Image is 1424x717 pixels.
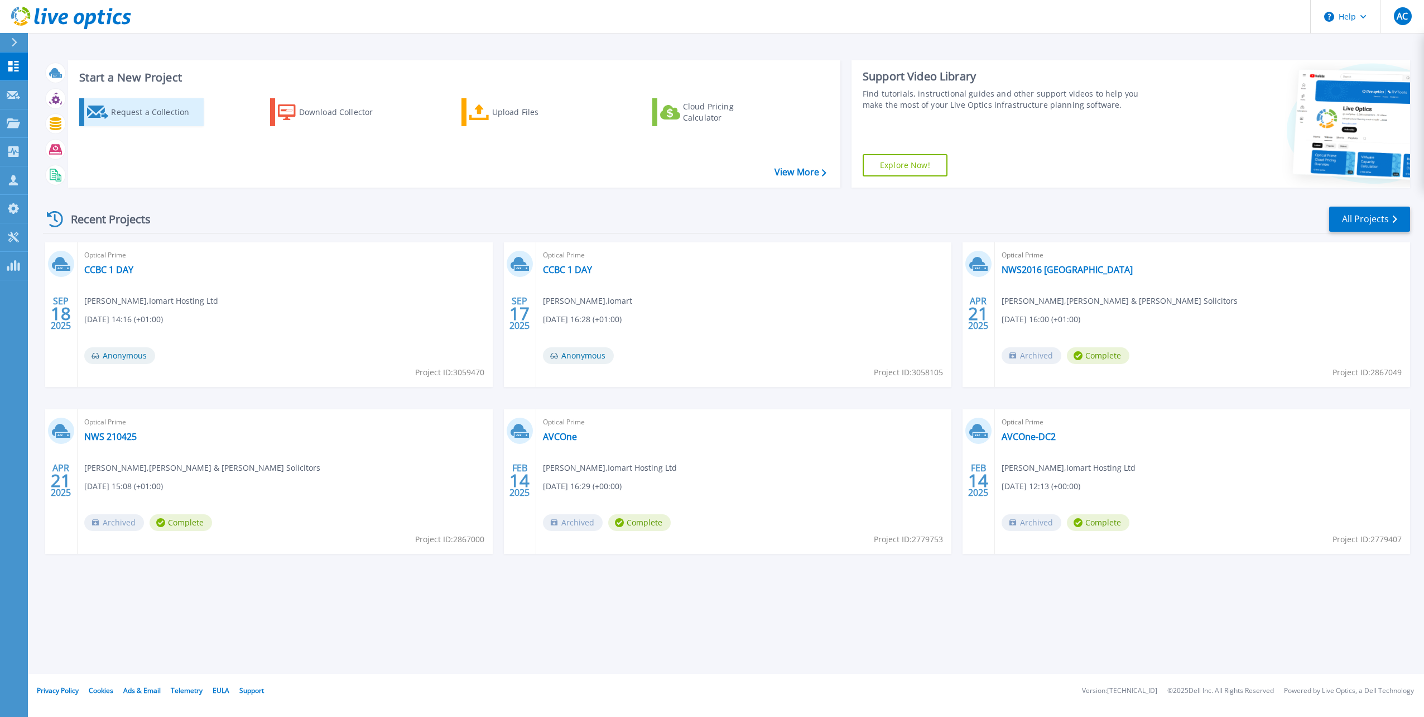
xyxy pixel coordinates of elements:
[1002,480,1080,493] span: [DATE] 12:13 (+00:00)
[874,366,943,379] span: Project ID: 3058105
[863,88,1151,111] div: Find tutorials, instructional guides and other support videos to help you make the most of your L...
[608,514,671,531] span: Complete
[270,98,395,126] a: Download Collector
[150,514,212,531] span: Complete
[84,347,155,364] span: Anonymous
[874,533,943,546] span: Project ID: 2779753
[213,686,229,695] a: EULA
[415,533,484,546] span: Project ID: 2867000
[543,264,592,275] a: CCBC 1 DAY
[1284,687,1414,695] li: Powered by Live Optics, a Dell Technology
[543,347,614,364] span: Anonymous
[111,101,200,123] div: Request a Collection
[543,462,677,474] span: [PERSON_NAME] , Iomart Hosting Ltd
[509,293,530,334] div: SEP 2025
[652,98,777,126] a: Cloud Pricing Calculator
[51,476,71,485] span: 21
[543,416,945,428] span: Optical Prime
[1067,514,1129,531] span: Complete
[1002,462,1136,474] span: [PERSON_NAME] , Iomart Hosting Ltd
[683,101,772,123] div: Cloud Pricing Calculator
[1167,687,1274,695] li: © 2025 Dell Inc. All Rights Reserved
[509,309,530,318] span: 17
[461,98,586,126] a: Upload Files
[43,205,166,233] div: Recent Projects
[774,167,826,178] a: View More
[1397,12,1408,21] span: AC
[543,514,603,531] span: Archived
[84,514,144,531] span: Archived
[968,460,989,501] div: FEB 2025
[1002,514,1061,531] span: Archived
[79,71,826,84] h3: Start a New Project
[79,98,204,126] a: Request a Collection
[89,686,113,695] a: Cookies
[171,686,203,695] a: Telemetry
[37,686,79,695] a: Privacy Policy
[1002,313,1080,326] span: [DATE] 16:00 (+01:00)
[509,476,530,485] span: 14
[1002,295,1238,307] span: [PERSON_NAME] , [PERSON_NAME] & [PERSON_NAME] Solicitors
[863,154,947,176] a: Explore Now!
[968,293,989,334] div: APR 2025
[968,476,988,485] span: 14
[51,309,71,318] span: 18
[1002,249,1403,261] span: Optical Prime
[968,309,988,318] span: 21
[239,686,264,695] a: Support
[84,313,163,326] span: [DATE] 14:16 (+01:00)
[84,295,218,307] span: [PERSON_NAME] , Iomart Hosting Ltd
[1067,347,1129,364] span: Complete
[1002,431,1056,442] a: AVCOne-DC2
[84,462,320,474] span: [PERSON_NAME] , [PERSON_NAME] & [PERSON_NAME] Solicitors
[509,460,530,501] div: FEB 2025
[123,686,161,695] a: Ads & Email
[1332,533,1402,546] span: Project ID: 2779407
[543,480,622,493] span: [DATE] 16:29 (+00:00)
[84,416,486,428] span: Optical Prime
[415,366,484,379] span: Project ID: 3059470
[84,249,486,261] span: Optical Prime
[1332,366,1402,379] span: Project ID: 2867049
[1002,347,1061,364] span: Archived
[84,480,163,493] span: [DATE] 15:08 (+01:00)
[543,249,945,261] span: Optical Prime
[1082,687,1157,695] li: Version: [TECHNICAL_ID]
[492,101,581,123] div: Upload Files
[543,295,632,307] span: [PERSON_NAME] , iomart
[863,69,1151,84] div: Support Video Library
[1002,416,1403,428] span: Optical Prime
[543,431,577,442] a: AVCOne
[299,101,388,123] div: Download Collector
[543,313,622,326] span: [DATE] 16:28 (+01:00)
[50,460,71,501] div: APR 2025
[84,431,137,442] a: NWS 210425
[84,264,133,275] a: CCBC 1 DAY
[1329,207,1410,232] a: All Projects
[50,293,71,334] div: SEP 2025
[1002,264,1133,275] a: NWS2016 [GEOGRAPHIC_DATA]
